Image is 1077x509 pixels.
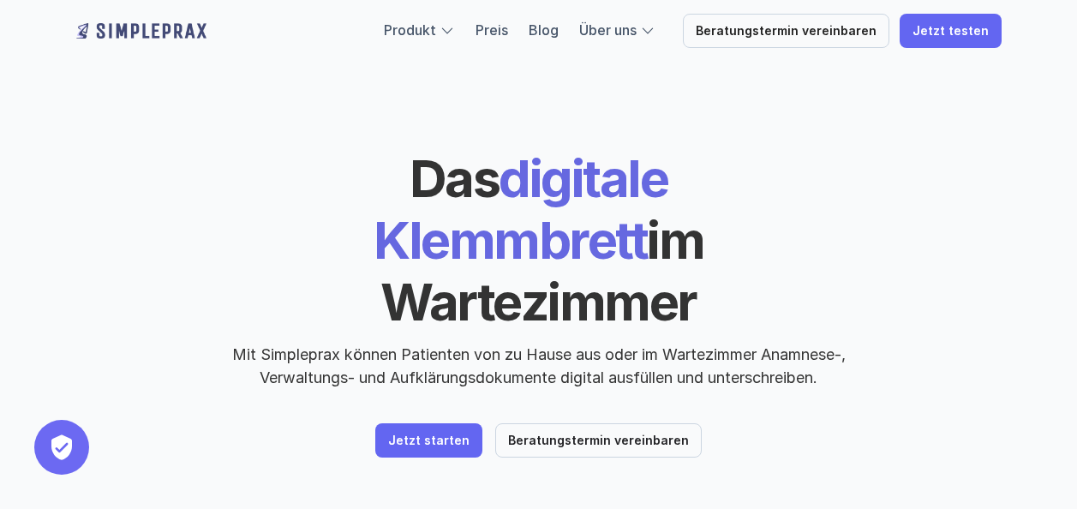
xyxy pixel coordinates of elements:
a: Über uns [579,21,637,39]
a: Beratungstermin vereinbaren [683,14,889,48]
a: Blog [529,21,559,39]
span: Das [410,147,500,209]
a: Jetzt starten [375,423,482,458]
a: Produkt [384,21,436,39]
p: Beratungstermin vereinbaren [508,434,689,448]
p: Jetzt starten [388,434,470,448]
a: Jetzt testen [900,14,1002,48]
p: Beratungstermin vereinbaren [696,24,877,39]
p: Mit Simpleprax können Patienten von zu Hause aus oder im Wartezimmer Anamnese-, Verwaltungs- und ... [218,343,860,389]
h1: digitale Klemmbrett [243,147,835,332]
a: Preis [476,21,508,39]
p: Jetzt testen [912,24,989,39]
a: Beratungstermin vereinbaren [495,423,702,458]
span: im Wartezimmer [380,209,713,332]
